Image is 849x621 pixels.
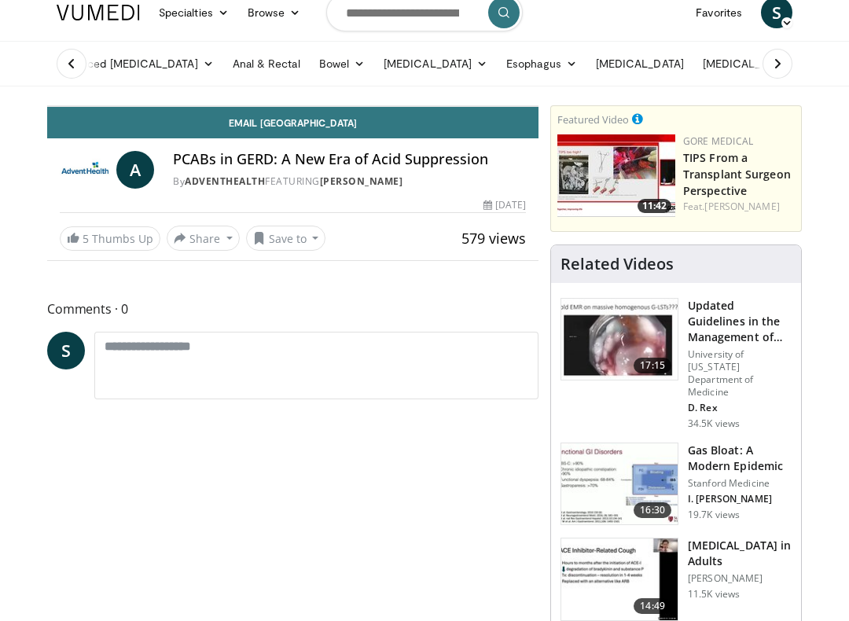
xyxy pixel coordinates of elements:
a: 16:30 Gas Bloat: A Modern Epidemic Stanford Medicine I. [PERSON_NAME] 19.7K views [560,443,792,526]
img: AdventHealth [60,151,110,189]
a: 17:15 Updated Guidelines in the Management of Large Colon Polyps: Inspecti… University of [US_STA... [560,298,792,430]
span: 11:42 [638,199,671,213]
img: VuMedi Logo [57,5,140,20]
p: Stanford Medicine [688,477,792,490]
h3: Updated Guidelines in the Management of Large Colon Polyps: Inspecti… [688,298,792,345]
span: 16:30 [634,502,671,518]
span: 17:15 [634,358,671,373]
small: Featured Video [557,112,629,127]
a: [PERSON_NAME] [704,200,779,213]
p: [PERSON_NAME] [688,572,792,585]
a: S [47,332,85,369]
button: Save to [246,226,326,251]
img: 11950cd4-d248-4755-8b98-ec337be04c84.150x105_q85_crop-smart_upscale.jpg [561,538,678,620]
span: 14:49 [634,598,671,614]
a: Gore Medical [683,134,753,148]
img: dfcfcb0d-b871-4e1a-9f0c-9f64970f7dd8.150x105_q85_crop-smart_upscale.jpg [561,299,678,380]
p: D. Rex [688,402,792,414]
p: 11.5K views [688,588,740,601]
p: University of [US_STATE] Department of Medicine [688,348,792,399]
a: AdventHealth [185,175,265,188]
a: [MEDICAL_DATA] [374,48,497,79]
span: 579 views [461,229,526,248]
span: 5 [83,231,89,246]
a: [PERSON_NAME] [320,175,403,188]
div: Feat. [683,200,795,214]
div: [DATE] [483,198,526,212]
p: 19.7K views [688,509,740,521]
a: 5 Thumbs Up [60,226,160,251]
h3: Gas Bloat: A Modern Epidemic [688,443,792,474]
img: 480ec31d-e3c1-475b-8289-0a0659db689a.150x105_q85_crop-smart_upscale.jpg [561,443,678,525]
h4: Related Videos [560,255,674,274]
a: Anal & Rectal [223,48,310,79]
a: Advanced [MEDICAL_DATA] [47,48,223,79]
a: [MEDICAL_DATA] [693,48,816,79]
a: Bowel [310,48,374,79]
a: 14:49 [MEDICAL_DATA] in Adults [PERSON_NAME] 11.5K views [560,538,792,621]
button: Share [167,226,240,251]
h4: PCABs in GERD: A New Era of Acid Suppression [173,151,526,168]
img: 4003d3dc-4d84-4588-a4af-bb6b84f49ae6.150x105_q85_crop-smart_upscale.jpg [557,134,675,217]
a: TIPS From a Transplant Surgeon Perspective [683,150,791,198]
div: By FEATURING [173,175,526,189]
p: I. [PERSON_NAME] [688,493,792,505]
span: Comments 0 [47,299,538,319]
h3: [MEDICAL_DATA] in Adults [688,538,792,569]
a: 11:42 [557,134,675,217]
a: A [116,151,154,189]
a: Email [GEOGRAPHIC_DATA] [47,107,538,138]
p: 34.5K views [688,417,740,430]
a: [MEDICAL_DATA] [586,48,693,79]
a: Esophagus [497,48,586,79]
